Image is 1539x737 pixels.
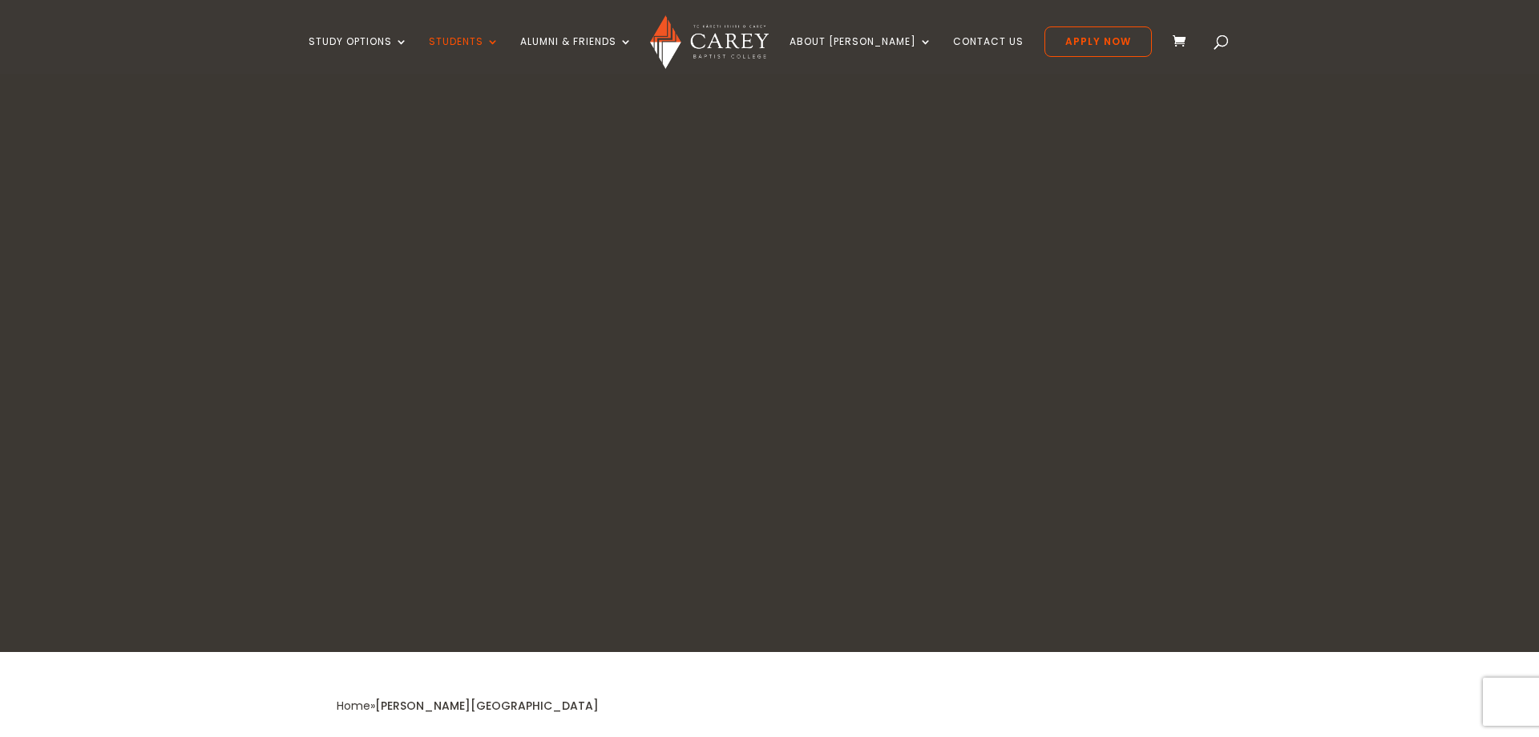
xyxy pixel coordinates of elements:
img: Carey Baptist College [650,15,768,69]
a: Alumni & Friends [520,36,632,74]
a: Students [429,36,499,74]
span: [PERSON_NAME][GEOGRAPHIC_DATA] [375,698,599,714]
span: » [337,698,599,714]
a: Contact Us [953,36,1024,74]
a: About [PERSON_NAME] [790,36,932,74]
a: Apply Now [1044,26,1152,57]
a: Study Options [309,36,408,74]
a: Home [337,698,370,714]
